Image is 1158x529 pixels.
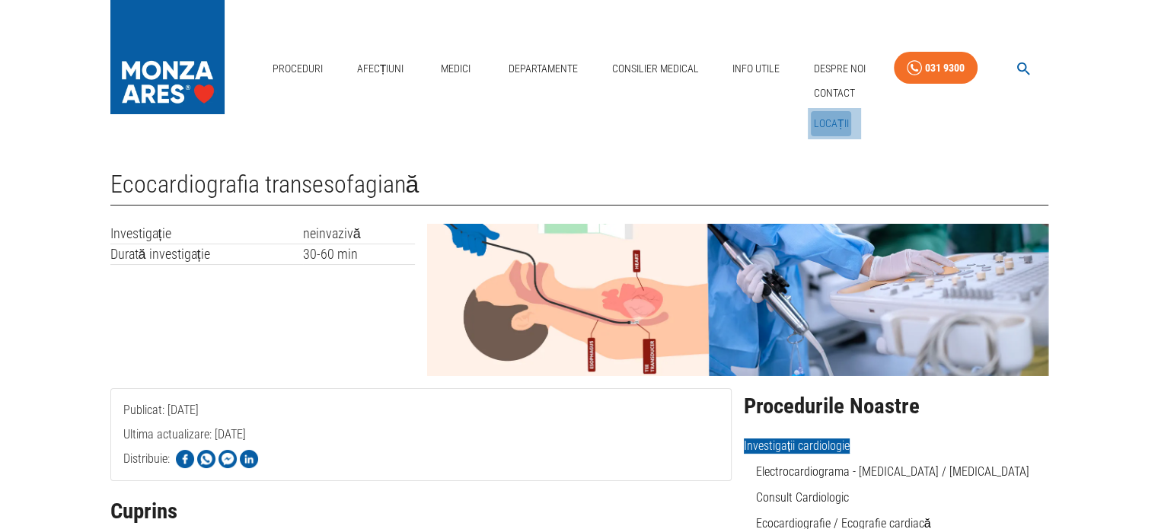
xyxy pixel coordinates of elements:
[110,499,732,524] h2: Cuprins
[197,450,215,468] img: Share on WhatsApp
[110,224,303,244] td: Investigație
[110,244,303,265] td: Durată investigație
[894,52,978,84] a: 031 9300
[744,438,850,454] span: Investigații cardiologie
[808,108,861,139] div: Locații
[123,450,170,468] p: Distribuie:
[808,78,861,139] nav: secondary mailbox folders
[808,53,872,84] a: Despre Noi
[925,59,965,78] div: 031 9300
[123,427,246,502] span: Ultima actualizare: [DATE]
[351,53,410,84] a: Afecțiuni
[303,244,415,265] td: 30-60 min
[756,464,1029,479] a: Electrocardiograma - [MEDICAL_DATA] / [MEDICAL_DATA]
[110,170,1048,206] h1: Ecocardiografia transesofagiană
[176,450,194,468] img: Share on Facebook
[502,53,584,84] a: Departamente
[266,53,329,84] a: Proceduri
[726,53,786,84] a: Info Utile
[219,450,237,468] img: Share on Facebook Messenger
[744,394,1048,419] h2: Procedurile Noastre
[811,111,852,136] a: Locații
[756,490,849,505] a: Consult Cardiologic
[303,224,415,244] td: neinvazivă
[432,53,480,84] a: Medici
[240,450,258,468] img: Share on LinkedIn
[605,53,704,84] a: Consilier Medical
[123,403,199,478] span: Publicat: [DATE]
[811,81,858,106] a: Contact
[427,224,1048,376] img: Ecocardiografia transesofagiană | MONZA ARES
[808,78,861,109] div: Contact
